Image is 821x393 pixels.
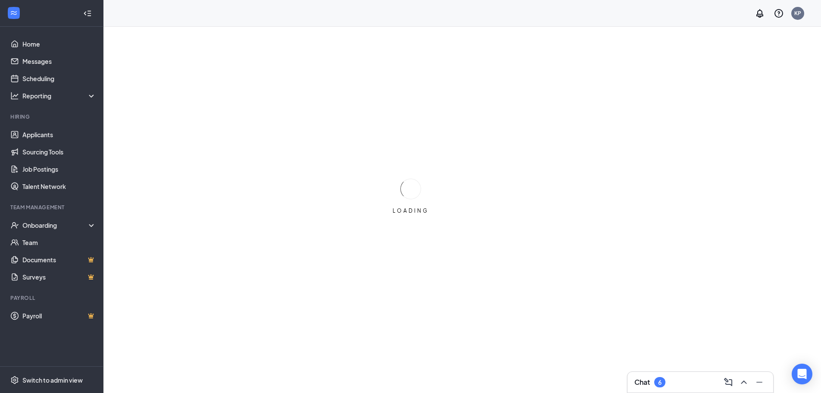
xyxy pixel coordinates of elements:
[794,9,801,17] div: KP
[723,377,734,387] svg: ComposeMessage
[22,160,96,178] a: Job Postings
[22,234,96,251] a: Team
[22,143,96,160] a: Sourcing Tools
[10,113,94,120] div: Hiring
[9,9,18,17] svg: WorkstreamLogo
[10,204,94,211] div: Team Management
[721,375,735,389] button: ComposeMessage
[739,377,749,387] svg: ChevronUp
[658,379,662,386] div: 6
[774,8,784,19] svg: QuestionInfo
[10,221,19,230] svg: UserCheck
[22,126,96,143] a: Applicants
[10,376,19,384] svg: Settings
[754,377,765,387] svg: Minimize
[10,91,19,100] svg: Analysis
[22,268,96,286] a: SurveysCrown
[22,376,83,384] div: Switch to admin view
[10,294,94,302] div: Payroll
[22,307,96,324] a: PayrollCrown
[22,53,96,70] a: Messages
[22,221,89,230] div: Onboarding
[634,377,650,387] h3: Chat
[737,375,751,389] button: ChevronUp
[22,178,96,195] a: Talent Network
[83,9,92,18] svg: Collapse
[22,251,96,268] a: DocumentsCrown
[22,70,96,87] a: Scheduling
[792,364,812,384] div: Open Intercom Messenger
[22,91,97,100] div: Reporting
[389,207,432,214] div: LOADING
[752,375,766,389] button: Minimize
[22,35,96,53] a: Home
[755,8,765,19] svg: Notifications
